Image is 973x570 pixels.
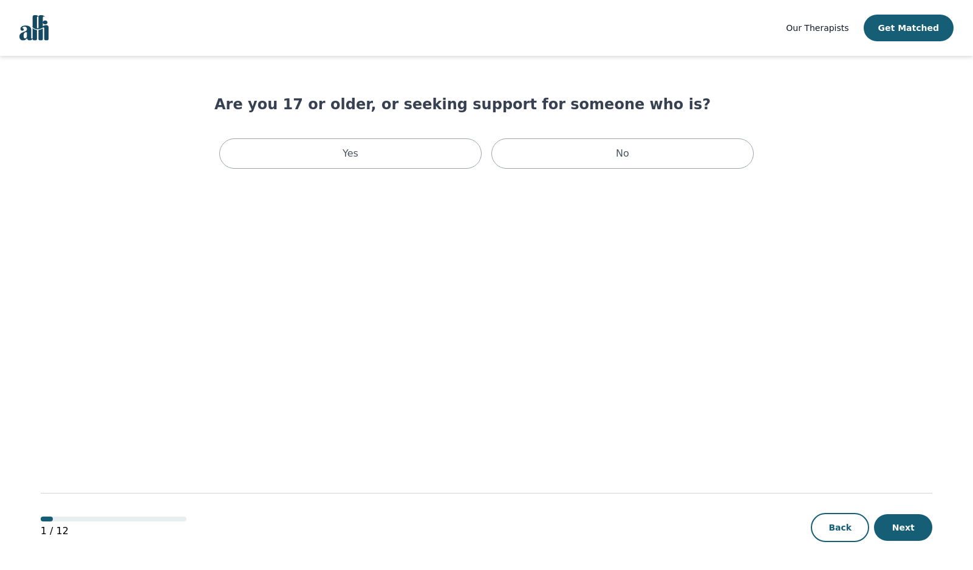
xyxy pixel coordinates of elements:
p: 1 / 12 [41,524,186,538]
p: No [616,146,629,161]
p: Yes [343,146,358,161]
button: Get Matched [864,15,954,41]
button: Next [874,514,932,541]
a: Our Therapists [786,21,848,35]
button: Back [811,513,869,542]
img: alli logo [19,15,49,41]
h1: Are you 17 or older, or seeking support for someone who is? [214,95,759,114]
span: Our Therapists [786,23,848,33]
